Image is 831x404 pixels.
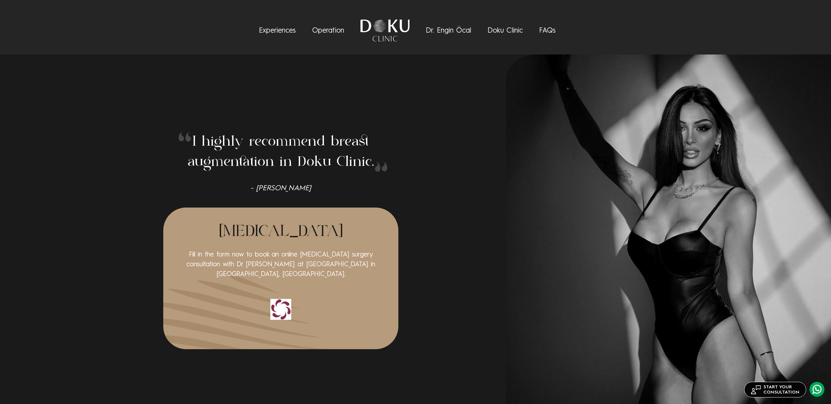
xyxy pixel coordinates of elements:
a: Doku Clinic [487,27,523,34]
span: - [PERSON_NAME] [163,184,398,193]
a: FAQs [539,27,556,34]
img: Doku Clinic [360,20,409,41]
a: Dr. Engin Öcal [426,27,471,34]
a: Experiences [259,27,296,34]
p: Fill in the form now to book an online [MEDICAL_DATA] surgery consultation with Dr [PERSON_NAME] ... [176,250,385,279]
img: loading.gif [270,299,291,320]
a: START YOURCONSULTATION [744,382,806,397]
a: Operation [312,27,344,34]
h1: I highly recommend breast augmentation in Doku Clinic. [163,132,398,172]
h2: [MEDICAL_DATA] [176,221,385,243]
